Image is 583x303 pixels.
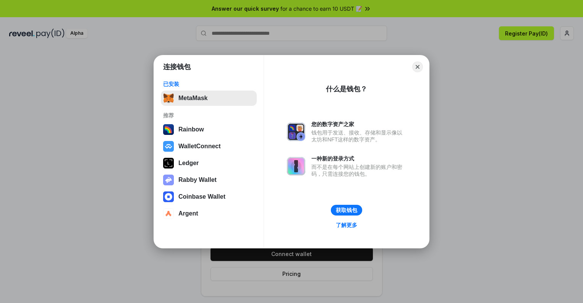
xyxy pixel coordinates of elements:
div: 您的数字资产之家 [311,121,406,128]
div: Rainbow [178,126,204,133]
div: WalletConnect [178,143,221,150]
div: MetaMask [178,95,207,102]
img: svg+xml,%3Csvg%20width%3D%22120%22%20height%3D%22120%22%20viewBox%3D%220%200%20120%20120%22%20fil... [163,124,174,135]
img: svg+xml,%3Csvg%20width%3D%2228%22%20height%3D%2228%22%20viewBox%3D%220%200%2028%2028%22%20fill%3D... [163,191,174,202]
div: 一种新的登录方式 [311,155,406,162]
button: Ledger [161,156,257,171]
img: svg+xml,%3Csvg%20xmlns%3D%22http%3A%2F%2Fwww.w3.org%2F2000%2Fsvg%22%20width%3D%2228%22%20height%3... [163,158,174,169]
div: 而不是在每个网站上创建新的账户和密码，只需连接您的钱包。 [311,164,406,177]
div: Coinbase Wallet [178,193,225,200]
button: Coinbase Wallet [161,189,257,204]
div: 获取钱包 [336,207,357,214]
a: 了解更多 [331,220,362,230]
div: Rabby Wallet [178,177,217,183]
img: svg+xml,%3Csvg%20width%3D%2228%22%20height%3D%2228%22%20viewBox%3D%220%200%2028%2028%22%20fill%3D... [163,208,174,219]
button: Rabby Wallet [161,172,257,188]
img: svg+xml,%3Csvg%20xmlns%3D%22http%3A%2F%2Fwww.w3.org%2F2000%2Fsvg%22%20fill%3D%22none%22%20viewBox... [287,123,305,141]
img: svg+xml,%3Csvg%20fill%3D%22none%22%20height%3D%2233%22%20viewBox%3D%220%200%2035%2033%22%20width%... [163,93,174,104]
div: Ledger [178,160,199,167]
button: Argent [161,206,257,221]
div: Argent [178,210,198,217]
img: svg+xml,%3Csvg%20xmlns%3D%22http%3A%2F%2Fwww.w3.org%2F2000%2Fsvg%22%20fill%3D%22none%22%20viewBox... [287,157,305,175]
div: 钱包用于发送、接收、存储和显示像以太坊和NFT这样的数字资产。 [311,129,406,143]
img: svg+xml,%3Csvg%20xmlns%3D%22http%3A%2F%2Fwww.w3.org%2F2000%2Fsvg%22%20fill%3D%22none%22%20viewBox... [163,175,174,185]
button: MetaMask [161,91,257,106]
img: svg+xml,%3Csvg%20width%3D%2228%22%20height%3D%2228%22%20viewBox%3D%220%200%2028%2028%22%20fill%3D... [163,141,174,152]
div: 已安装 [163,81,254,87]
button: 获取钱包 [331,205,362,216]
button: Rainbow [161,122,257,137]
div: 推荐 [163,112,254,119]
button: Close [412,62,423,72]
button: WalletConnect [161,139,257,154]
h1: 连接钱包 [163,62,191,71]
div: 什么是钱包？ [326,84,367,94]
div: 了解更多 [336,222,357,228]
